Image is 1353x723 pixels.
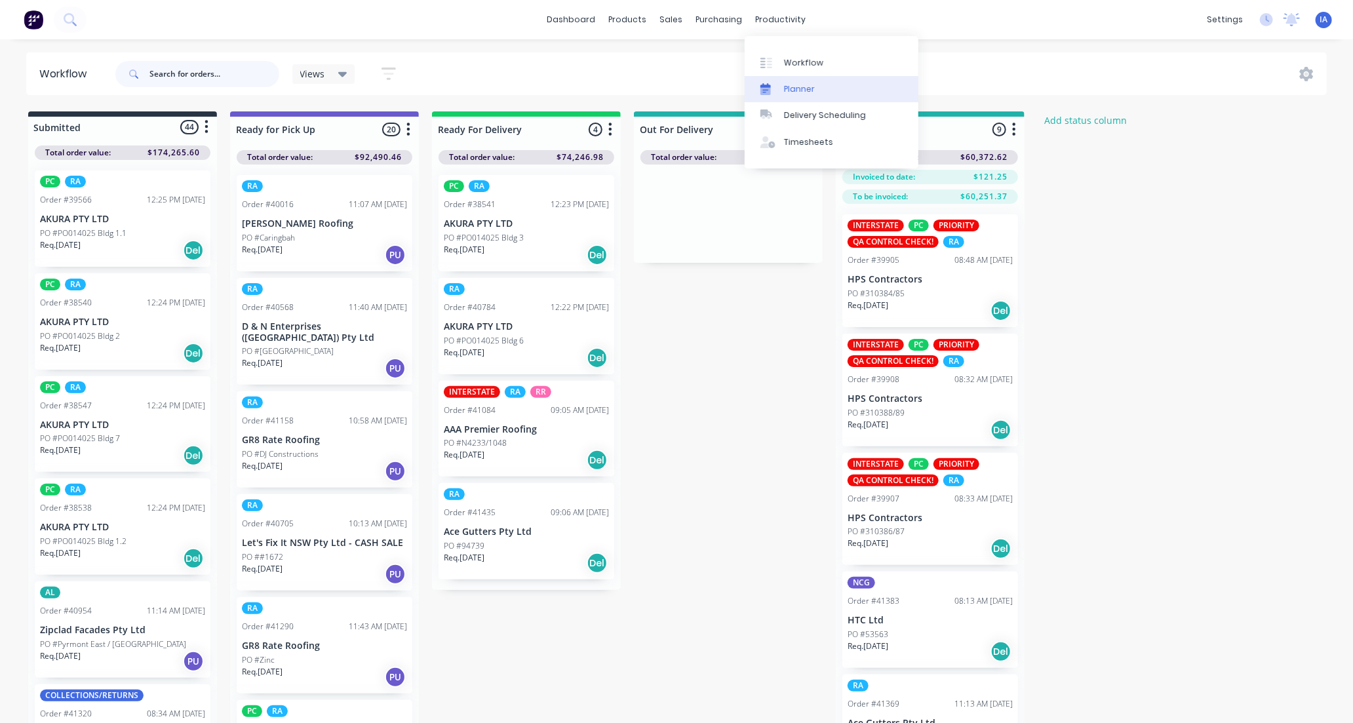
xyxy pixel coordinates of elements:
div: RA [943,475,964,486]
div: PU [385,667,406,688]
div: PU [385,244,406,265]
span: $121.25 [973,171,1008,183]
p: PO #[GEOGRAPHIC_DATA] [242,345,334,357]
div: Del [587,450,608,471]
div: Order #41320 [40,708,92,720]
span: $174,265.60 [147,147,200,159]
button: Add status column [1038,111,1134,129]
div: RAOrder #4056811:40 AM [DATE]D & N Enterprises ([GEOGRAPHIC_DATA]) Pty LtdPO #[GEOGRAPHIC_DATA]Re... [237,278,412,385]
div: RAOrder #4129011:43 AM [DATE]GR8 Rate RoofingPO #ZincReq.[DATE]PU [237,597,412,694]
p: HPS Contractors [848,274,1013,285]
div: RA [505,386,526,398]
p: PO ##1672 [242,551,283,563]
div: QA CONTROL CHECK! [848,236,939,248]
div: Timesheets [784,136,833,148]
span: To be invoiced: [853,191,908,203]
p: Req. [DATE] [848,419,888,431]
div: 08:33 AM [DATE] [954,493,1013,505]
p: PO #Pyrmont East / [GEOGRAPHIC_DATA] [40,638,186,650]
p: D & N Enterprises ([GEOGRAPHIC_DATA]) Pty Ltd [242,321,407,343]
div: RA [444,283,465,295]
div: RAOrder #4001611:07 AM [DATE][PERSON_NAME] RoofingPO #CaringbahReq.[DATE]PU [237,175,412,271]
p: Req. [DATE] [848,300,888,311]
div: 11:07 AM [DATE] [349,199,407,210]
p: Let's Fix It NSW Pty Ltd - CASH SALE [242,537,407,549]
div: Del [183,548,204,569]
p: GR8 Rate Roofing [242,640,407,652]
div: RA [242,180,263,192]
input: Search for orders... [149,61,279,87]
div: PU [385,358,406,379]
div: RAOrder #4078412:22 PM [DATE]AKURA PTY LTDPO #PO014025 Bldg 6Req.[DATE]Del [439,278,614,374]
div: RAOrder #4115810:58 AM [DATE]GR8 Rate RoofingPO #DJ ConstructionsReq.[DATE]PU [237,391,412,488]
div: 09:06 AM [DATE] [551,507,609,518]
div: Order #41435 [444,507,496,518]
div: 11:40 AM [DATE] [349,302,407,313]
div: PC [909,458,929,470]
div: Order #40016 [242,199,294,210]
div: Order #40784 [444,302,496,313]
a: dashboard [541,10,602,29]
div: 11:14 AM [DATE] [147,605,205,617]
div: 10:13 AM [DATE] [349,518,407,530]
span: Views [300,67,325,81]
div: PRIORITY [933,339,979,351]
p: Req. [DATE] [40,444,81,456]
p: PO #PO014025 Bldg 2 [40,330,120,342]
div: Del [587,553,608,574]
div: 12:25 PM [DATE] [147,194,205,206]
div: RA [848,680,869,692]
div: Order #39566 [40,194,92,206]
div: INTERSTATE [848,458,904,470]
p: GR8 Rate Roofing [242,435,407,446]
div: NCG [848,577,875,589]
div: INTERSTATERARROrder #4108409:05 AM [DATE]AAA Premier RoofingPO #N4233/1048Req.[DATE]Del [439,381,614,477]
div: PCRAOrder #3854712:24 PM [DATE]AKURA PTY LTDPO #PO014025 Bldg 7Req.[DATE]Del [35,376,210,473]
p: AKURA PTY LTD [40,522,205,533]
p: PO #PO014025 Bldg 7 [40,433,120,444]
div: QA CONTROL CHECK! [848,355,939,367]
p: HTC Ltd [848,615,1013,626]
p: AKURA PTY LTD [444,321,609,332]
div: PC [909,339,929,351]
span: Total order value: [651,151,716,163]
p: Req. [DATE] [444,347,484,359]
div: PC [40,484,60,496]
div: QA CONTROL CHECK! [848,475,939,486]
span: $60,251.37 [960,191,1008,203]
div: Order #38547 [40,400,92,412]
div: 08:32 AM [DATE] [954,374,1013,385]
p: Req. [DATE] [242,563,283,575]
div: Del [990,538,1011,559]
div: RAOrder #4143509:06 AM [DATE]Ace Gutters Pty LtdPO #94739Req.[DATE]Del [439,483,614,579]
div: RA [65,484,86,496]
div: RA [469,180,490,192]
p: PO #PO014025 Bldg 1.1 [40,227,127,239]
div: RA [943,355,964,367]
p: Req. [DATE] [444,244,484,256]
div: Order #40705 [242,518,294,530]
p: Req. [DATE] [40,547,81,559]
div: Workflow [39,66,93,82]
div: purchasing [690,10,749,29]
span: Total order value: [45,147,111,159]
span: Invoiced to date: [853,171,915,183]
p: PO #PO014025 Bldg 6 [444,335,524,347]
div: PCRAOrder #3956612:25 PM [DATE]AKURA PTY LTDPO #PO014025 Bldg 1.1Req.[DATE]Del [35,170,210,267]
div: RA [242,499,263,511]
div: PCRAOrder #3854112:23 PM [DATE]AKURA PTY LTDPO #PO014025 Bldg 3Req.[DATE]Del [439,175,614,271]
div: Order #39905 [848,254,899,266]
div: RA [242,602,263,614]
p: Req. [DATE] [848,537,888,549]
p: PO #310384/85 [848,288,905,300]
div: Order #39907 [848,493,899,505]
div: RA [267,705,288,717]
p: Req. [DATE] [40,650,81,662]
p: Req. [DATE] [242,460,283,472]
span: $60,372.62 [960,151,1008,163]
p: AKURA PTY LTD [40,420,205,431]
div: INTERSTATEPCPRIORITYQA CONTROL CHECK!RAOrder #3990508:48 AM [DATE]HPS ContractorsPO #310384/85Req... [842,214,1018,327]
div: PC [40,176,60,187]
p: [PERSON_NAME] Roofing [242,218,407,229]
div: 12:24 PM [DATE] [147,502,205,514]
